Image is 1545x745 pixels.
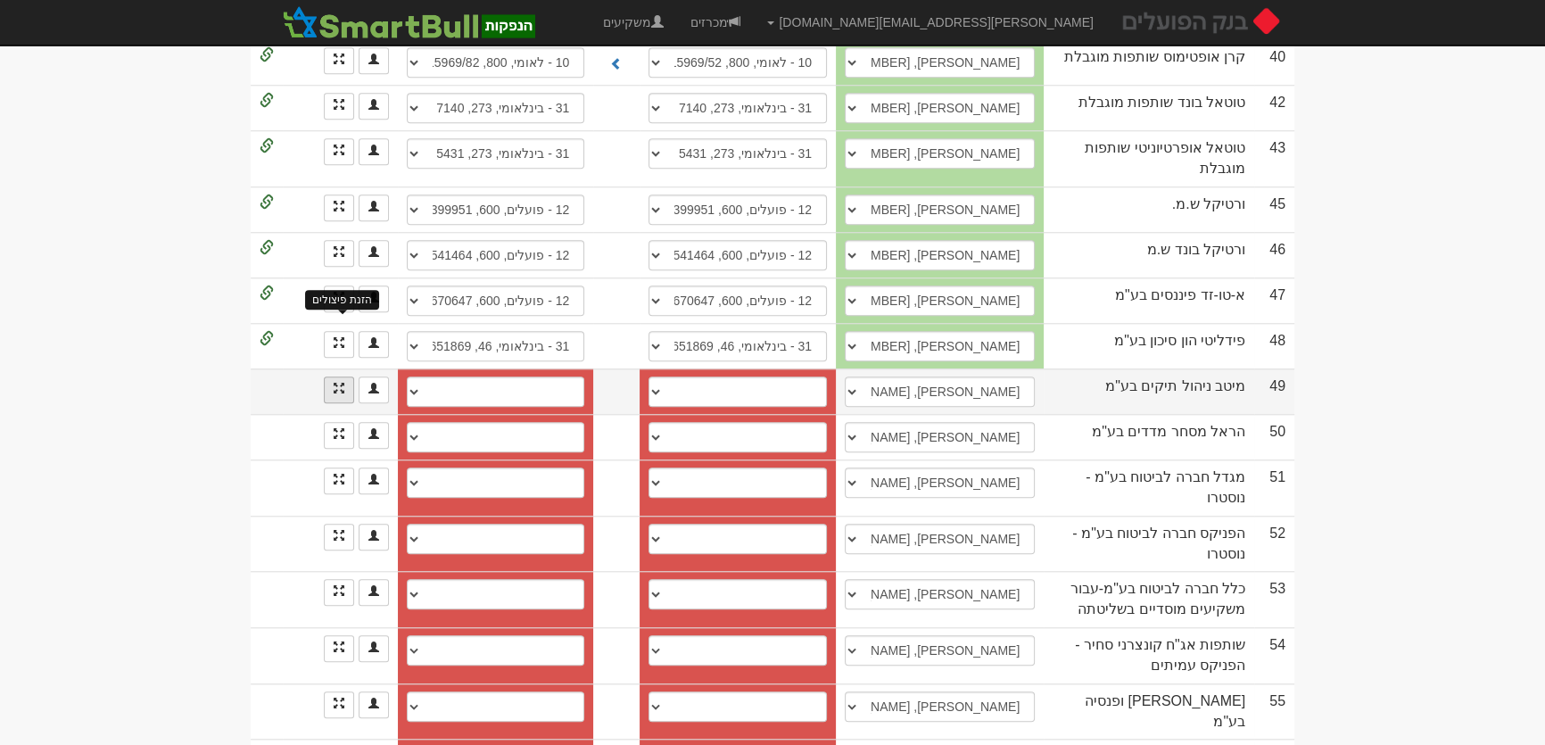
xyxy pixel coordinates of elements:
a: הזנת פיצולים [324,377,354,403]
td: 51 [1254,459,1294,516]
div: הזנת פיצולים [305,290,379,310]
td: 47 [1254,277,1294,323]
td: ורטיקל בונד ש.מ [1044,232,1254,277]
td: הפניקס חברה לביטוח בע"מ - נוסטרו [1044,516,1254,572]
td: 50 [1254,414,1294,459]
td: 54 [1254,627,1294,683]
td: הראל מסחר מדדים בע"מ [1044,414,1254,459]
td: 40 [1254,39,1294,85]
td: 53 [1254,571,1294,627]
td: [PERSON_NAME] ופנסיה בע"מ [1044,683,1254,740]
td: 52 [1254,516,1294,572]
td: ורטיקל ש.מ. [1044,186,1254,232]
td: א-טו-זד פיננסים בע"מ [1044,277,1254,323]
td: 45 [1254,186,1294,232]
td: טוטאל בונד שותפות מוגבלת [1044,85,1254,130]
td: קרן אופטימוס שותפות מוגבלת [1044,39,1254,85]
td: טוטאל אופרטיוניטי שותפות מוגבלת [1044,130,1254,186]
td: שותפות אג"ח קונצרני סחיר - הפניקס עמיתים [1044,627,1254,683]
td: כלל חברה לביטוח בע"מ-עבור משקיעים מוסדיים בשליטתה [1044,571,1254,627]
td: פידליטי הון סיכון בע"מ [1044,323,1254,368]
img: SmartBull Logo [277,4,540,40]
td: 49 [1254,368,1294,414]
td: מגדל חברה לביטוח בע"מ - נוסטרו [1044,459,1254,516]
td: 48 [1254,323,1294,368]
td: 46 [1254,232,1294,277]
td: 42 [1254,85,1294,130]
td: 43 [1254,130,1294,186]
td: מיטב ניהול תיקים בע"מ [1044,368,1254,414]
td: 55 [1254,683,1294,740]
